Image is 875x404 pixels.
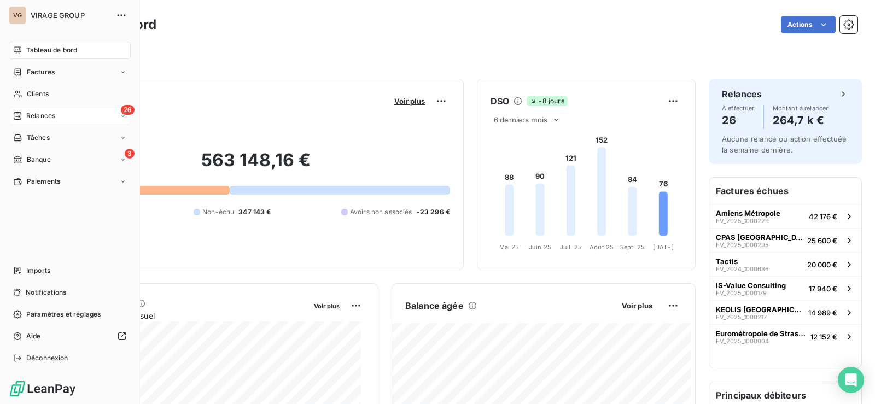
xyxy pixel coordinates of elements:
span: -8 jours [527,96,567,106]
h4: 26 [722,112,755,129]
tspan: Juin 25 [529,243,551,251]
span: Tactis [716,257,738,266]
h6: Relances [722,87,762,101]
span: Voir plus [314,302,340,310]
tspan: Août 25 [590,243,614,251]
span: 12 152 € [810,332,837,341]
span: Eurométropole de Strasbourg EGASS PILOT [716,329,806,338]
img: Logo LeanPay [9,380,77,397]
span: À effectuer [722,105,755,112]
span: FV_2025_1000295 [716,242,769,248]
span: FV_2025_1000217 [716,314,767,320]
button: Eurométropole de Strasbourg EGASS PILOTFV_2025_100000412 152 € [709,324,861,348]
h6: Factures échues [709,178,861,204]
button: KEOLIS [GEOGRAPHIC_DATA]FV_2025_100021714 989 € [709,300,861,324]
span: FV_2024_1000636 [716,266,769,272]
button: Voir plus [311,301,343,311]
span: Imports [26,266,50,276]
span: FV_2025_1000179 [716,290,767,296]
span: Tableau de bord [26,45,77,55]
span: 3 [125,149,135,159]
button: Actions [781,16,836,33]
span: 6 derniers mois [494,115,547,124]
span: Aide [26,331,41,341]
button: Voir plus [391,96,428,106]
button: IS-Value ConsultingFV_2025_100017917 940 € [709,276,861,300]
span: Montant à relancer [773,105,829,112]
a: Aide [9,327,131,345]
h2: 563 148,16 € [62,149,450,182]
span: Chiffre d'affaires mensuel [62,310,306,321]
span: 20 000 € [807,260,837,269]
span: 347 143 € [238,207,271,217]
div: VG [9,7,26,24]
span: Tâches [27,133,50,143]
span: FV_2025_1000229 [716,218,769,224]
span: Voir plus [622,301,652,310]
button: CPAS [GEOGRAPHIC_DATA]FV_2025_100029525 600 € [709,228,861,252]
span: IS-Value Consulting [716,281,786,290]
span: 14 989 € [808,308,837,317]
tspan: Juil. 25 [560,243,582,251]
span: Amiens Métropole [716,209,780,218]
button: Amiens MétropoleFV_2025_100022942 176 € [709,204,861,228]
h4: 264,7 k € [773,112,829,129]
span: Relances [26,111,55,121]
tspan: [DATE] [653,243,674,251]
span: -23 296 € [417,207,450,217]
span: 26 [121,105,135,115]
span: Banque [27,155,51,165]
h6: DSO [491,95,509,108]
div: Open Intercom Messenger [838,367,864,393]
button: Voir plus [619,301,656,311]
tspan: Mai 25 [499,243,520,251]
span: 42 176 € [809,212,837,221]
span: Factures [27,67,55,77]
span: Aucune relance ou action effectuée la semaine dernière. [722,134,847,154]
span: KEOLIS [GEOGRAPHIC_DATA] [716,305,804,314]
span: Voir plus [394,97,425,106]
span: Avoirs non associés [350,207,412,217]
span: Paiements [27,177,60,186]
span: 17 940 € [809,284,837,293]
span: Clients [27,89,49,99]
tspan: Sept. 25 [620,243,645,251]
span: FV_2025_1000004 [716,338,769,344]
span: VIRAGE GROUP [31,11,109,20]
button: TactisFV_2024_100063620 000 € [709,252,861,276]
span: Non-échu [202,207,234,217]
span: Déconnexion [26,353,68,363]
span: CPAS [GEOGRAPHIC_DATA] [716,233,803,242]
span: 25 600 € [807,236,837,245]
h6: Balance âgée [405,299,464,312]
span: Notifications [26,288,66,297]
span: Paramètres et réglages [26,309,101,319]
